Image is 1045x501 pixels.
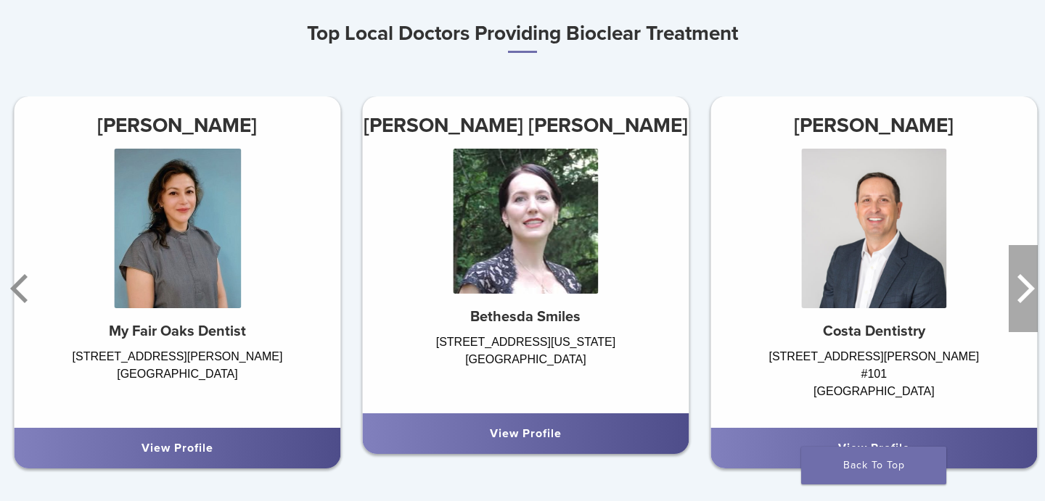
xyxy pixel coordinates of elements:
[14,108,340,143] h3: [PERSON_NAME]
[490,426,562,441] a: View Profile
[1009,245,1038,332] button: Next
[710,348,1037,413] div: [STREET_ADDRESS][PERSON_NAME] #101 [GEOGRAPHIC_DATA]
[470,308,581,326] strong: Bethesda Smiles
[801,447,946,484] a: Back To Top
[838,441,910,455] a: View Profile
[109,323,246,340] strong: My Fair Oaks Dentist
[710,108,1037,143] h3: [PERSON_NAME]
[7,245,36,332] button: Previous
[362,334,689,399] div: [STREET_ADDRESS][US_STATE] [GEOGRAPHIC_DATA]
[801,149,946,308] img: Dr. Shane Costa
[14,348,340,413] div: [STREET_ADDRESS][PERSON_NAME] [GEOGRAPHIC_DATA]
[362,108,689,143] h3: [PERSON_NAME] [PERSON_NAME]
[823,323,925,340] strong: Costa Dentistry
[142,441,213,455] a: View Profile
[114,149,241,308] img: Dr. Komal Karmacharya
[453,149,598,294] img: Dr. Iris Hirschfeld Navabi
